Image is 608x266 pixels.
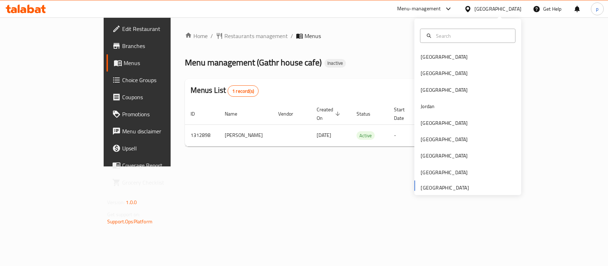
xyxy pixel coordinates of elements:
span: Status [357,110,380,118]
span: [DATE] [317,131,331,140]
span: Upsell [122,144,199,153]
div: Inactive [324,59,346,68]
span: Restaurants management [224,32,288,40]
span: Promotions [122,110,199,118]
div: [GEOGRAPHIC_DATA] [421,152,468,160]
span: ID [191,110,204,118]
input: Search [433,32,511,39]
a: Menu disclaimer [106,123,205,140]
nav: breadcrumb [185,32,490,40]
a: Coverage Report [106,157,205,174]
span: Coupons [122,93,199,101]
span: Menus [124,59,199,67]
a: Upsell [106,140,205,157]
div: Jordan [421,102,435,110]
span: 1 record(s) [228,88,258,95]
div: Menu-management [397,5,441,13]
div: [GEOGRAPHIC_DATA] [421,168,468,176]
a: Menus [106,54,205,71]
div: [GEOGRAPHIC_DATA] [474,5,521,13]
table: enhanced table [185,103,539,147]
div: [GEOGRAPHIC_DATA] [421,135,468,143]
a: Branches [106,37,205,54]
span: Active [357,132,375,140]
span: Start Date [394,105,414,122]
a: Promotions [106,106,205,123]
span: 1.0.0 [126,198,137,207]
span: Inactive [324,60,346,66]
a: Edit Restaurant [106,20,205,37]
span: Name [225,110,246,118]
td: - [388,124,422,146]
span: Coverage Report [122,161,199,170]
span: Version: [107,198,125,207]
span: Vendor [278,110,302,118]
a: Support.OpsPlatform [107,217,152,226]
div: Total records count [228,85,259,97]
a: Grocery Checklist [106,174,205,191]
a: Choice Groups [106,71,205,89]
div: [GEOGRAPHIC_DATA] [421,86,468,94]
div: [GEOGRAPHIC_DATA] [421,69,468,77]
td: [PERSON_NAME] [219,124,272,146]
span: Menus [305,32,321,40]
div: [GEOGRAPHIC_DATA] [421,119,468,127]
span: p [596,5,598,13]
a: Restaurants management [216,32,288,40]
div: [GEOGRAPHIC_DATA] [421,53,468,61]
span: Created On [317,105,342,122]
li: / [291,32,293,40]
span: Get support on: [107,210,140,219]
span: Edit Restaurant [122,25,199,33]
h2: Menus List [191,85,259,97]
span: Choice Groups [122,76,199,84]
a: Coupons [106,89,205,106]
span: Menu disclaimer [122,127,199,135]
span: Branches [122,42,199,50]
span: Grocery Checklist [122,178,199,187]
span: Menu management ( Gathr house cafe ) [185,54,322,70]
li: / [211,32,213,40]
div: Active [357,131,375,140]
